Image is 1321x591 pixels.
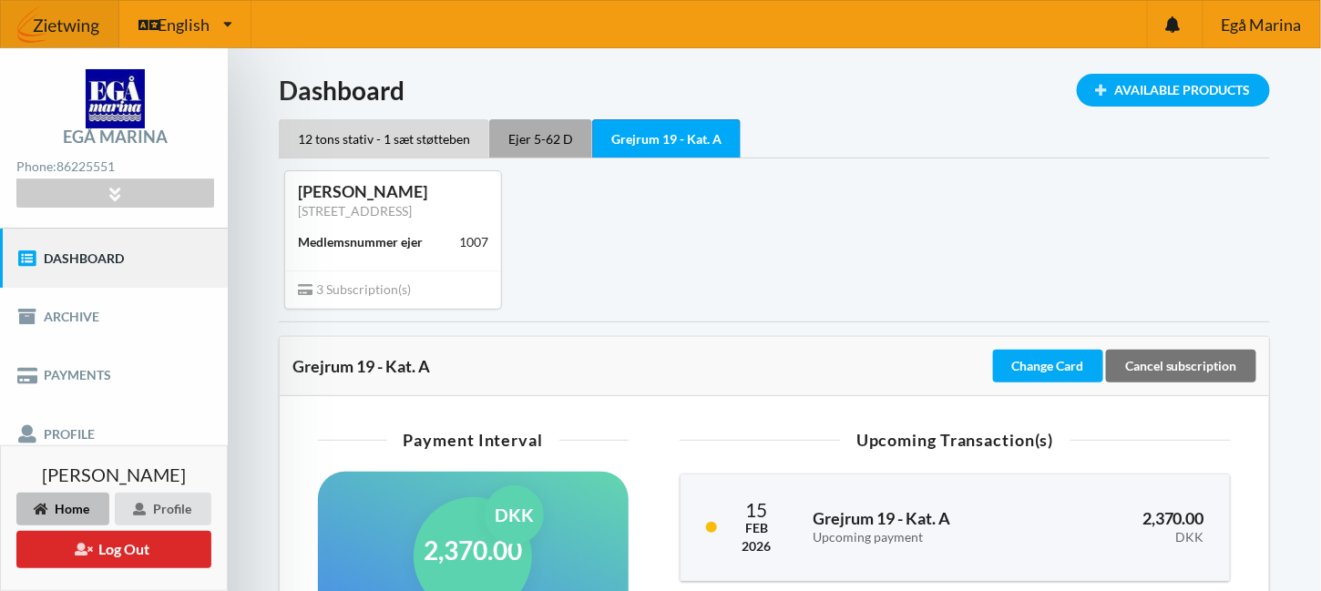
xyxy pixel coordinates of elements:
[16,155,213,179] div: Phone:
[489,119,592,158] div: Ejer 5-62 D
[86,69,145,128] img: logo
[298,203,412,219] a: [STREET_ADDRESS]
[993,350,1103,382] div: Change Card
[292,357,989,375] div: Grejrum 19 - Kat. A
[742,537,772,555] div: 2026
[742,519,772,537] div: Feb
[298,233,423,251] div: Medlemsnummer ejer
[1060,530,1204,545] div: DKK
[42,465,186,484] span: [PERSON_NAME]
[485,485,544,545] div: DKK
[56,158,115,174] strong: 86225551
[63,128,168,145] div: Egå Marina
[459,233,488,251] div: 1007
[1221,16,1301,33] span: Egå Marina
[424,534,522,566] h1: 2,370.00
[158,16,210,33] span: English
[16,493,109,525] div: Home
[115,493,211,525] div: Profile
[680,432,1231,448] div: Upcoming Transaction(s)
[318,432,629,448] div: Payment Interval
[1060,508,1204,545] h3: 2,370.00
[814,508,1034,545] h3: Grejrum 19 - Kat. A
[814,530,1034,545] div: Upcoming payment
[298,281,411,297] span: 3 Subscription(s)
[16,531,211,568] button: Log Out
[279,74,1270,107] h1: Dashboard
[1106,350,1256,382] div: Cancel subscription
[1077,74,1270,107] div: Available Products
[592,119,741,158] div: Grejrum 19 - Kat. A
[279,119,489,158] div: 12 tons stativ - 1 sæt støtteben
[742,500,772,519] div: 15
[298,181,488,202] div: [PERSON_NAME]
